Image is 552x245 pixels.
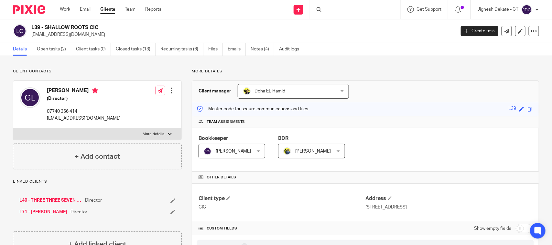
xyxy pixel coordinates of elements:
[13,69,182,74] p: Client contacts
[92,87,98,94] i: Primary
[204,147,211,155] img: svg%3E
[125,6,135,13] a: Team
[13,179,182,184] p: Linked clients
[31,31,451,38] p: [EMAIL_ADDRESS][DOMAIN_NAME]
[295,149,331,154] span: [PERSON_NAME]
[47,108,121,115] p: 07740 356 414
[76,43,111,56] a: Client tasks (0)
[199,204,365,210] p: CIC
[508,105,516,113] div: L39
[197,106,308,112] p: Master code for secure communications and files
[228,43,246,56] a: Emails
[279,43,304,56] a: Audit logs
[365,204,532,210] p: [STREET_ADDRESS]
[31,24,367,31] h2: L39 - SHALLOW ROOTS CIC
[37,43,71,56] a: Open tasks (2)
[199,88,231,94] h3: Client manager
[100,6,115,13] a: Clients
[365,195,532,202] h4: Address
[243,87,251,95] img: Doha-Starbridge.jpg
[251,43,274,56] a: Notes (4)
[47,115,121,122] p: [EMAIL_ADDRESS][DOMAIN_NAME]
[255,89,286,93] span: Doha EL Hamid
[461,26,498,36] a: Create task
[116,43,156,56] a: Closed tasks (13)
[192,69,539,74] p: More details
[477,6,518,13] p: Jignesh Dekate - CT
[522,5,532,15] img: svg%3E
[60,6,70,13] a: Work
[283,147,291,155] img: Dennis-Starbridge.jpg
[13,24,27,38] img: svg%3E
[13,5,45,14] img: Pixie
[278,136,288,141] span: BDR
[417,7,441,12] span: Get Support
[199,136,228,141] span: Bookkeeper
[143,132,165,137] p: More details
[474,225,511,232] label: Show empty fields
[145,6,161,13] a: Reports
[20,87,40,108] img: svg%3E
[75,152,120,162] h4: + Add contact
[208,43,223,56] a: Files
[85,197,102,204] span: Director
[207,175,236,180] span: Other details
[80,6,91,13] a: Email
[216,149,251,154] span: [PERSON_NAME]
[47,87,121,95] h4: [PERSON_NAME]
[13,43,32,56] a: Details
[19,209,67,215] a: L71 - [PERSON_NAME]
[199,195,365,202] h4: Client type
[19,197,82,204] a: L40 - THREE THREE SEVEN LTD
[207,119,245,124] span: Team assignments
[47,95,121,102] h5: (Director)
[70,209,87,215] span: Director
[199,226,365,231] h4: CUSTOM FIELDS
[160,43,203,56] a: Recurring tasks (6)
